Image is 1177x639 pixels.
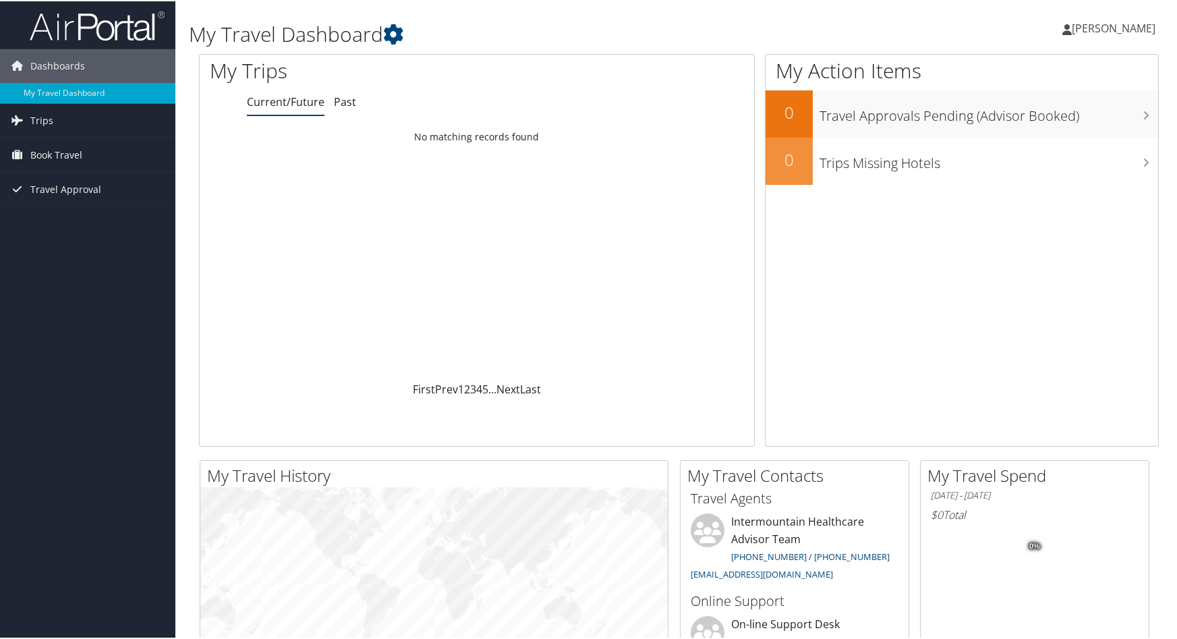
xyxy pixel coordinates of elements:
img: airportal-logo.png [30,9,165,40]
h2: My Travel History [207,463,668,486]
h3: Trips Missing Hotels [820,146,1158,171]
a: Last [520,381,541,395]
span: $0 [931,506,943,521]
h6: Total [931,506,1139,521]
h2: My Travel Spend [927,463,1149,486]
a: Past [334,93,356,108]
h2: 0 [766,100,813,123]
a: 3 [470,381,476,395]
a: [EMAIL_ADDRESS][DOMAIN_NAME] [691,567,833,579]
a: 2 [464,381,470,395]
a: 0Trips Missing Hotels [766,136,1158,184]
h2: My Travel Contacts [687,463,909,486]
span: Trips [30,103,53,136]
span: Dashboards [30,48,85,82]
h3: Online Support [691,590,898,609]
h3: Travel Approvals Pending (Advisor Booked) [820,99,1158,124]
a: First [413,381,435,395]
a: Next [496,381,520,395]
h3: Travel Agents [691,488,898,507]
a: Prev [435,381,458,395]
h1: My Action Items [766,55,1158,84]
span: [PERSON_NAME] [1072,20,1155,34]
a: [PERSON_NAME] [1062,7,1169,47]
span: Book Travel [30,137,82,171]
a: [PHONE_NUMBER] / [PHONE_NUMBER] [731,549,890,561]
a: 5 [482,381,488,395]
span: … [488,381,496,395]
li: Intermountain Healthcare Advisor Team [684,512,905,584]
h6: [DATE] - [DATE] [931,488,1139,501]
a: Current/Future [247,93,324,108]
h1: My Trips [210,55,513,84]
h1: My Travel Dashboard [189,19,842,47]
a: 0Travel Approvals Pending (Advisor Booked) [766,89,1158,136]
a: 4 [476,381,482,395]
span: Travel Approval [30,171,101,205]
tspan: 0% [1029,541,1040,549]
a: 1 [458,381,464,395]
h2: 0 [766,147,813,170]
td: No matching records found [200,123,754,148]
